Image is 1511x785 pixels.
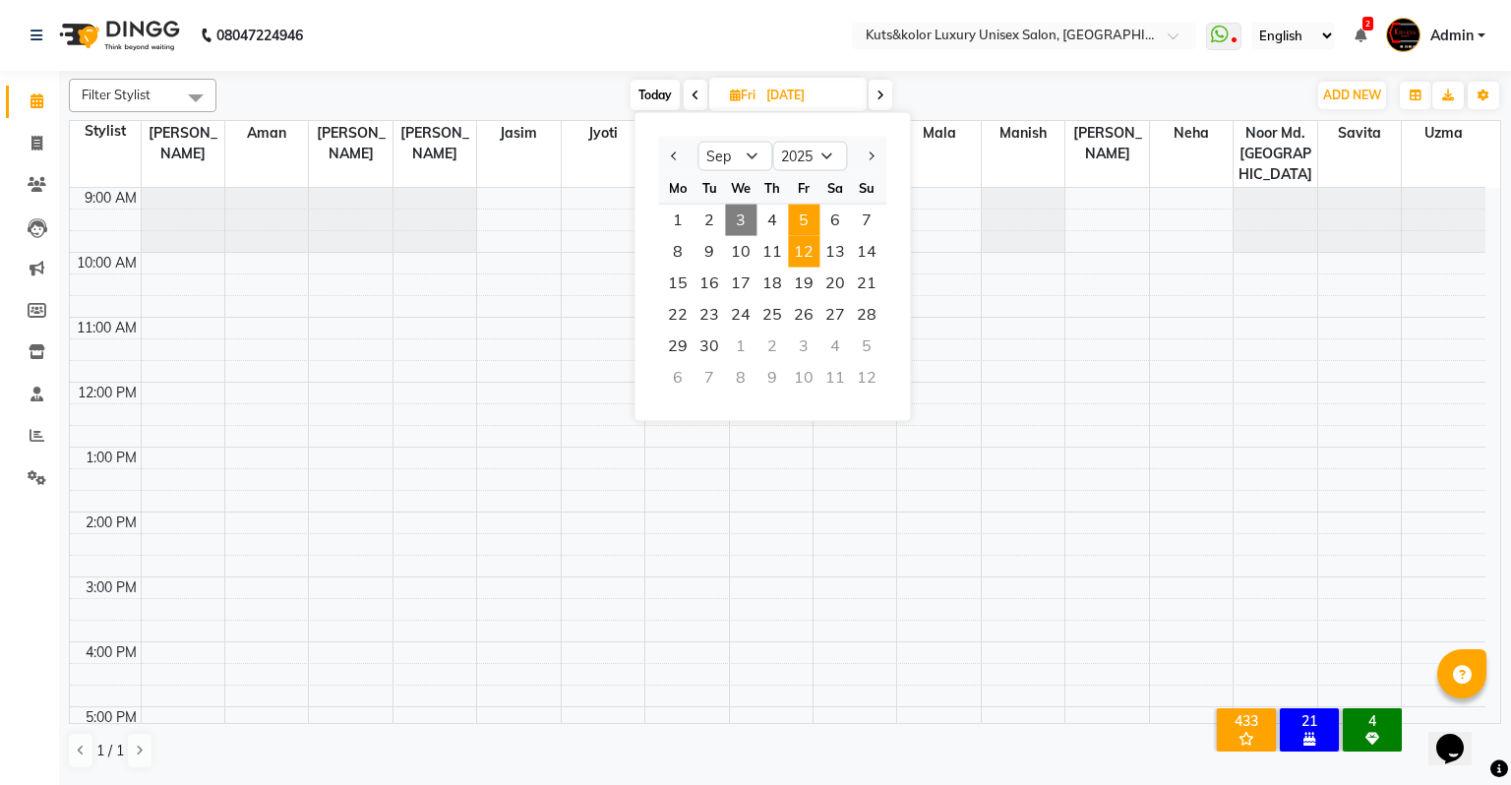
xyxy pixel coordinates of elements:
[662,205,694,236] span: 1
[819,172,851,204] div: Sa
[694,236,725,268] span: 9
[756,268,788,299] span: 18
[562,121,644,146] span: Jyoti
[1150,121,1233,146] span: Neha
[851,299,882,331] span: 28
[788,362,819,393] div: Friday, October 10, 2025
[725,236,756,268] span: 10
[819,331,851,362] div: Saturday, October 4, 2025
[756,205,788,236] div: Thursday, September 4, 2025
[756,299,788,331] span: 25
[819,362,851,393] div: Saturday, October 11, 2025
[851,268,882,299] span: 21
[662,331,694,362] span: 29
[819,205,851,236] div: Saturday, September 6, 2025
[851,205,882,236] span: 7
[82,513,141,533] div: 2:00 PM
[725,331,756,362] div: Wednesday, October 1, 2025
[725,236,756,268] div: Wednesday, September 10, 2025
[851,268,882,299] div: Sunday, September 21, 2025
[756,331,788,362] div: Thursday, October 2, 2025
[756,236,788,268] div: Thursday, September 11, 2025
[725,88,760,102] span: Fri
[788,268,819,299] div: Friday, September 19, 2025
[1234,121,1316,187] span: Noor Md. [GEOGRAPHIC_DATA]
[50,8,185,63] img: logo
[897,121,980,146] span: Mala
[1318,82,1386,109] button: ADD NEW
[819,299,851,331] div: Saturday, September 27, 2025
[851,331,882,362] div: Sunday, October 5, 2025
[788,205,819,236] div: Friday, September 5, 2025
[851,236,882,268] span: 14
[756,362,788,393] div: Thursday, October 9, 2025
[788,172,819,204] div: Fr
[662,362,694,393] div: Monday, October 6, 2025
[760,81,859,110] input: 2025-09-12
[694,205,725,236] span: 2
[756,268,788,299] div: Thursday, September 18, 2025
[82,448,141,468] div: 1:00 PM
[666,141,683,172] button: Previous month
[851,172,882,204] div: Su
[788,236,819,268] div: Friday, September 12, 2025
[788,205,819,236] span: 5
[694,268,725,299] span: 16
[662,236,694,268] span: 8
[662,299,694,331] span: 22
[1402,121,1485,146] span: Uzma
[393,121,476,166] span: [PERSON_NAME]
[662,268,694,299] div: Monday, September 15, 2025
[694,172,725,204] div: Tu
[662,236,694,268] div: Monday, September 8, 2025
[662,331,694,362] div: Monday, September 29, 2025
[225,121,308,146] span: Aman
[662,299,694,331] div: Monday, September 22, 2025
[756,299,788,331] div: Thursday, September 25, 2025
[1065,121,1148,166] span: [PERSON_NAME]
[694,268,725,299] div: Tuesday, September 16, 2025
[862,141,878,172] button: Next month
[694,236,725,268] div: Tuesday, September 9, 2025
[819,299,851,331] span: 27
[662,205,694,236] div: Monday, September 1, 2025
[1318,121,1401,146] span: Savita
[819,236,851,268] div: Saturday, September 13, 2025
[1284,712,1335,730] div: 21
[756,205,788,236] span: 4
[74,383,141,403] div: 12:00 PM
[1347,712,1398,730] div: 4
[1221,712,1272,730] div: 433
[788,331,819,362] div: Friday, October 3, 2025
[851,205,882,236] div: Sunday, September 7, 2025
[788,236,819,268] span: 12
[96,741,124,761] span: 1 / 1
[309,121,392,166] span: [PERSON_NAME]
[788,299,819,331] div: Friday, September 26, 2025
[694,205,725,236] div: Tuesday, September 2, 2025
[851,236,882,268] div: Sunday, September 14, 2025
[756,172,788,204] div: Th
[477,121,560,146] span: Jasim
[788,299,819,331] span: 26
[851,299,882,331] div: Sunday, September 28, 2025
[694,299,725,331] span: 23
[982,121,1064,146] span: Manish
[82,87,151,102] span: Filter Stylist
[631,80,680,110] span: Today
[725,205,756,236] span: 3
[725,362,756,393] div: Wednesday, October 8, 2025
[788,268,819,299] span: 19
[725,268,756,299] div: Wednesday, September 17, 2025
[1386,18,1420,52] img: Admin
[1428,706,1491,765] iframe: chat widget
[1355,27,1366,44] a: 2
[662,172,694,204] div: Mo
[694,331,725,362] span: 30
[756,236,788,268] span: 11
[694,362,725,393] div: Tuesday, October 7, 2025
[725,205,756,236] div: Wednesday, September 3, 2025
[82,577,141,598] div: 3:00 PM
[662,268,694,299] span: 15
[73,253,141,273] div: 10:00 AM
